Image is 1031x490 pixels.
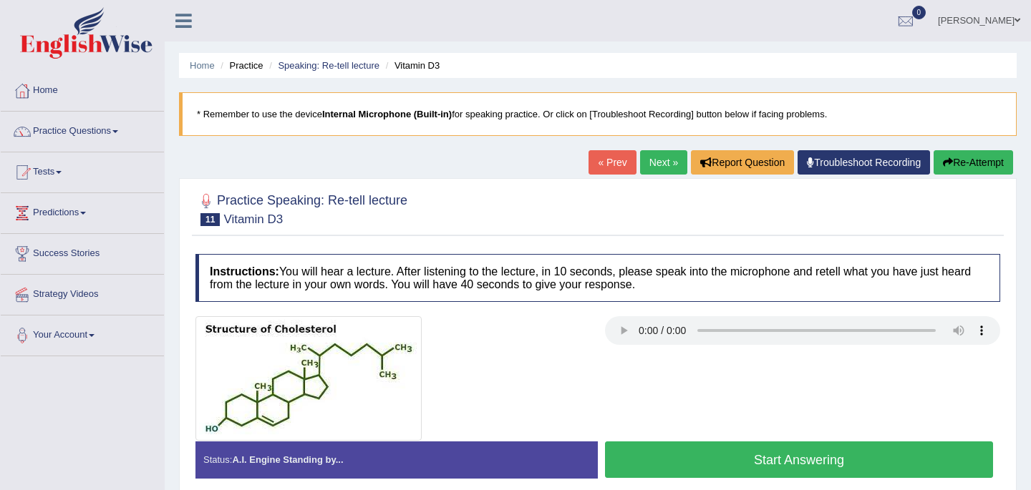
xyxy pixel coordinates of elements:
[691,150,794,175] button: Report Question
[217,59,263,72] li: Practice
[1,112,164,147] a: Practice Questions
[798,150,930,175] a: Troubleshoot Recording
[1,315,164,351] a: Your Account
[589,150,636,175] a: « Prev
[1,193,164,229] a: Predictions
[278,60,379,71] a: Speaking: Re-tell lecture
[210,265,279,278] b: Instructions:
[382,59,440,72] li: Vitamin D3
[1,234,164,270] a: Success Stories
[179,92,1017,136] blockquote: * Remember to use the device for speaking practice. Or click on [Troubleshoot Recording] button b...
[200,213,220,226] span: 11
[190,60,215,71] a: Home
[912,6,926,19] span: 0
[232,454,343,465] strong: A.I. Engine Standing by...
[195,254,1000,302] h4: You will hear a lecture. After listening to the lecture, in 10 seconds, please speak into the mic...
[195,190,407,226] h2: Practice Speaking: Re-tell lecture
[195,441,598,478] div: Status:
[322,109,452,119] b: Internal Microphone (Built-in)
[1,275,164,310] a: Strategy Videos
[1,152,164,188] a: Tests
[640,150,687,175] a: Next »
[934,150,1013,175] button: Re-Attempt
[223,212,283,226] small: Vitamin D3
[1,71,164,107] a: Home
[605,441,993,478] button: Start Answering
